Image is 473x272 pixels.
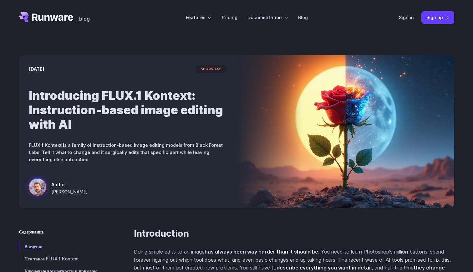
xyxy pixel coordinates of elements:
span: Author [51,181,88,188]
span: [PERSON_NAME] [51,188,88,195]
a: Surreal rose in a desert landscape, split between day and night with the sun and moon aligned beh... [29,178,88,198]
a: Introduction [134,228,189,239]
span: _blog [77,16,90,21]
img: Surreal rose in a desert landscape, split between day and night with the sun and moon aligned beh... [236,55,454,208]
a: Sign in [399,14,414,21]
label: Features [186,14,212,21]
a: Pricing [222,14,237,21]
a: Введение [19,240,114,253]
h1: Introducing FLUX.1 Kontext: Instruction-based image editing with AI [29,88,226,131]
label: Documentation [247,14,288,21]
span: showcase [196,65,226,73]
strong: describe everything you want in detail [277,264,372,271]
a: Go to / [19,12,73,22]
a: Sign up [421,11,454,23]
time: [DATE] [29,65,44,73]
span: Введение [24,244,43,249]
span: Что такое FLUX.1 Kontext [24,256,79,261]
span: Содержание [19,228,43,235]
strong: has always been way harder than it should be [205,249,318,255]
p: FLUX.1 Kontext is a family of instruction-based image editing models from Black Forest Labs. Tell... [29,141,226,163]
a: Что такое FLUX.1 Kontext [19,253,114,265]
a: Blog [298,14,308,21]
a: _blog [77,12,90,22]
